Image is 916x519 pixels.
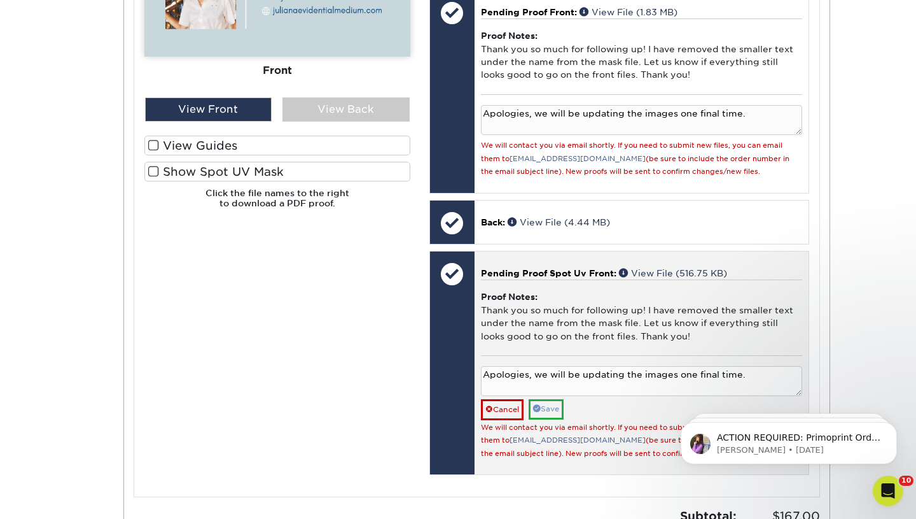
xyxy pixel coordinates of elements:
div: Thank you so much for following up! I have removed the smaller text under the name from the mask ... [481,280,802,355]
a: View File (1.83 MB) [579,7,677,17]
a: [EMAIL_ADDRESS][DOMAIN_NAME] [510,155,646,163]
a: Cancel [481,399,524,420]
iframe: Intercom notifications message [662,395,916,485]
small: We will contact you via email shortly. If you need to submit new files, you can email them to (be... [481,423,789,458]
small: We will contact you via email shortly. If you need to submit new files, you can email them to (be... [481,141,789,176]
h6: Click the file names to the right to download a PDF proof. [144,188,410,219]
a: [EMAIL_ADDRESS][DOMAIN_NAME] [510,436,646,444]
a: Save [529,399,564,419]
span: Pending Proof Spot Uv Front: [481,268,616,278]
strong: Proof Notes: [481,292,538,302]
span: 10 [899,476,913,486]
iframe: Intercom live chat [873,476,903,506]
span: Back: [481,217,505,227]
div: Thank you so much for following up! I have removed the smaller text under the name from the mask ... [481,18,802,94]
span: Pending Proof Front: [481,7,577,17]
label: View Guides [144,136,410,155]
div: View Back [282,97,410,122]
strong: Proof Notes: [481,31,538,41]
div: Front [144,57,410,85]
label: Show Spot UV Mask [144,162,410,181]
a: View File (4.44 MB) [508,217,610,227]
a: View File (516.75 KB) [619,268,727,278]
div: View Front [145,97,272,122]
